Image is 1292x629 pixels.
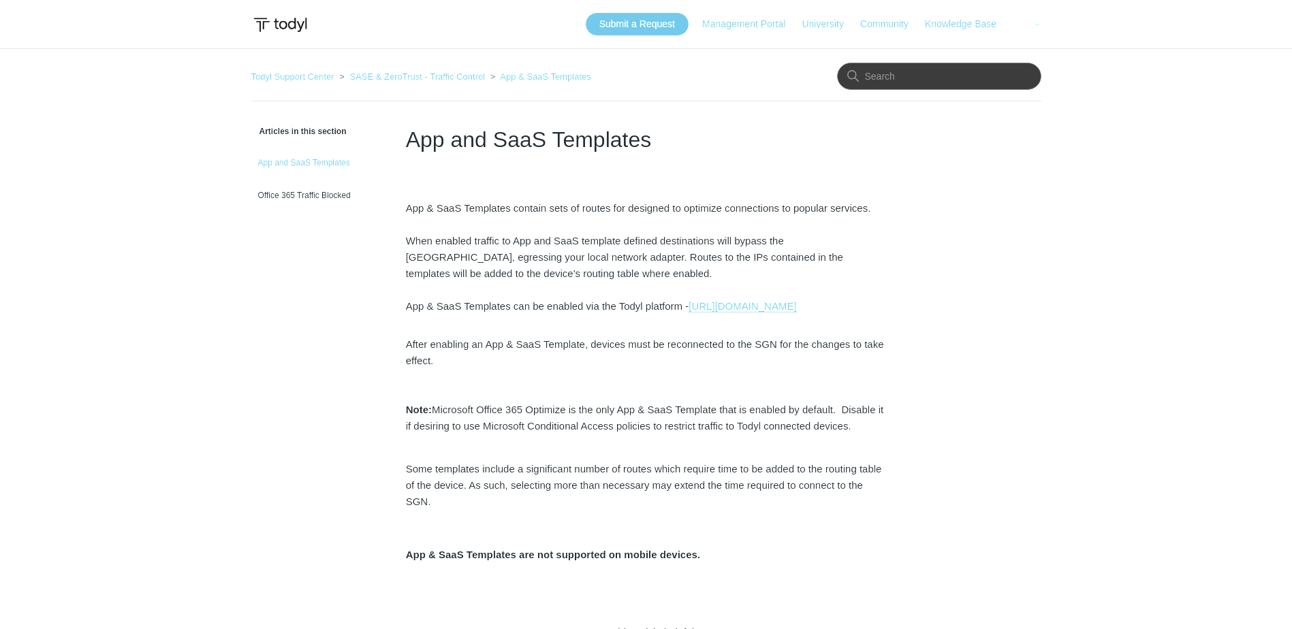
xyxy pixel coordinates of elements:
input: Search [837,63,1041,90]
a: SASE & ZeroTrust - Traffic Control [349,71,485,82]
a: Todyl Support Center [251,71,334,82]
div: After enabling an App & SaaS Template, devices must be reconnected to the SGN for the changes to ... [406,334,887,563]
div: App & SaaS Templates contain sets of routes for designed to optimize connections to popular servi... [406,197,887,314]
a: Office 365 Traffic Blocked [251,182,385,208]
img: Todyl Support Center Help Center home page [251,12,309,37]
a: Management Portal [702,17,799,31]
a: App & SaaS Templates [500,71,590,82]
a: [URL][DOMAIN_NAME] [689,300,796,312]
strong: Note: [406,404,432,415]
a: Community [860,17,922,31]
div: Microsoft Office 365 Optimize is the only App & SaaS Template that is enabled by default. Disable... [406,402,887,434]
span: Articles in this section [251,127,347,136]
a: Knowledge Base [925,17,1010,31]
li: Todyl Support Center [251,71,337,82]
h1: App and SaaS Templates [406,123,887,156]
a: University [802,17,857,31]
li: SASE & ZeroTrust - Traffic Control [336,71,488,82]
strong: App & SaaS Templates are not supported on mobile devices. [406,549,700,560]
a: Submit a Request [586,13,689,35]
p: Some templates include a significant number of routes which require time to be added to the routi... [406,461,887,510]
a: App and SaaS Templates [251,150,385,176]
li: App & SaaS Templates [488,71,591,82]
